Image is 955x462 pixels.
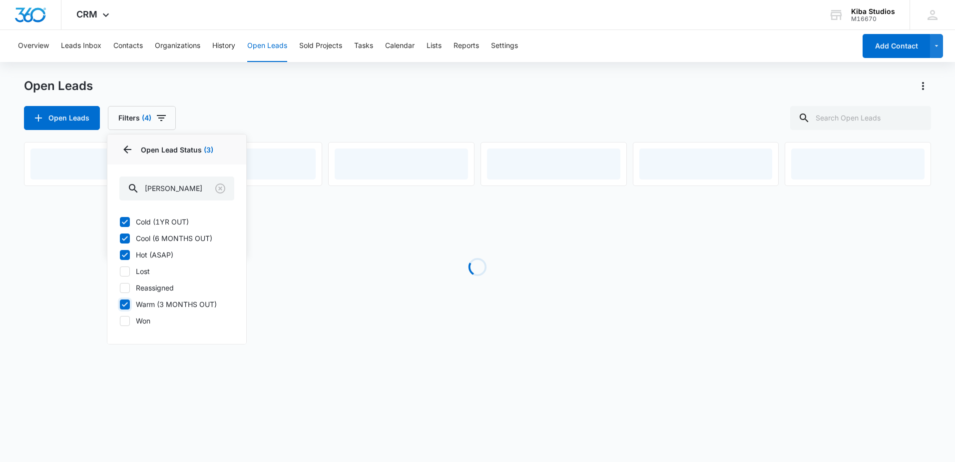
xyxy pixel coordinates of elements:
[491,30,518,62] button: Settings
[212,30,235,62] button: History
[204,145,213,154] span: (3)
[385,30,415,62] button: Calendar
[119,315,234,326] label: Won
[18,30,49,62] button: Overview
[108,106,176,130] button: Filters(4)
[299,30,342,62] button: Sold Projects
[119,299,234,309] label: Warm (3 MONTHS OUT)
[119,144,234,155] p: Open Lead Status
[119,233,234,243] label: Cool (6 MONTHS OUT)
[354,30,373,62] button: Tasks
[24,78,93,93] h1: Open Leads
[851,15,895,22] div: account id
[863,34,930,58] button: Add Contact
[24,106,100,130] button: Open Leads
[119,176,234,200] input: Search...
[119,266,234,276] label: Lost
[454,30,479,62] button: Reports
[427,30,442,62] button: Lists
[119,249,234,260] label: Hot (ASAP)
[119,282,234,293] label: Reassigned
[247,30,287,62] button: Open Leads
[119,216,234,227] label: Cold (1YR OUT)
[212,180,228,196] button: Clear
[61,30,101,62] button: Leads Inbox
[851,7,895,15] div: account name
[155,30,200,62] button: Organizations
[142,114,151,121] span: (4)
[915,78,931,94] button: Actions
[790,106,931,130] input: Search Open Leads
[113,30,143,62] button: Contacts
[119,141,135,157] button: Back
[76,9,97,19] span: CRM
